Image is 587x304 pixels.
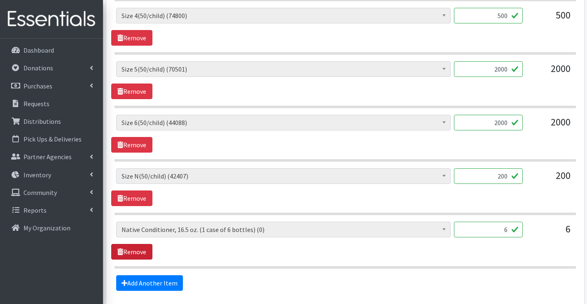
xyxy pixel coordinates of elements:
[116,275,183,291] a: Add Another Item
[3,220,100,236] a: My Organization
[122,10,445,21] span: Size 4(50/child) (74800)
[111,30,152,46] a: Remove
[529,61,571,84] div: 2000
[454,115,523,130] input: Quantity
[3,78,100,94] a: Purchases
[116,61,451,77] span: Size 5(50/child) (70501)
[23,82,52,90] p: Purchases
[23,100,49,108] p: Requests
[23,188,57,197] p: Community
[122,63,445,75] span: Size 5(50/child) (70501)
[111,244,152,260] a: Remove
[111,137,152,153] a: Remove
[122,224,445,235] span: Native Conditioner, 16.5 oz. (1 case of 6 bottles) (0)
[111,190,152,206] a: Remove
[23,206,47,214] p: Reports
[23,64,53,72] p: Donations
[3,167,100,183] a: Inventory
[23,135,82,143] p: Pick Ups & Deliveries
[529,168,571,190] div: 200
[3,5,100,33] img: HumanEssentials
[3,42,100,58] a: Dashboard
[116,115,451,130] span: Size 6(50/child) (44088)
[3,149,100,165] a: Partner Agencies
[3,202,100,218] a: Reports
[3,184,100,201] a: Community
[529,8,571,30] div: 500
[122,117,445,128] span: Size 6(50/child) (44088)
[23,46,54,54] p: Dashboard
[116,222,451,237] span: Native Conditioner, 16.5 oz. (1 case of 6 bottles) (0)
[122,170,445,182] span: Size N(50/child) (42407)
[529,115,571,137] div: 2000
[3,60,100,76] a: Donations
[111,84,152,99] a: Remove
[23,171,51,179] p: Inventory
[23,224,70,232] p: My Organization
[116,168,451,184] span: Size N(50/child) (42407)
[23,153,72,161] p: Partner Agencies
[3,113,100,130] a: Distributions
[454,8,523,23] input: Quantity
[454,168,523,184] input: Quantity
[3,131,100,147] a: Pick Ups & Deliveries
[23,117,61,125] p: Distributions
[116,8,451,23] span: Size 4(50/child) (74800)
[454,222,523,237] input: Quantity
[454,61,523,77] input: Quantity
[3,95,100,112] a: Requests
[529,222,571,244] div: 6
